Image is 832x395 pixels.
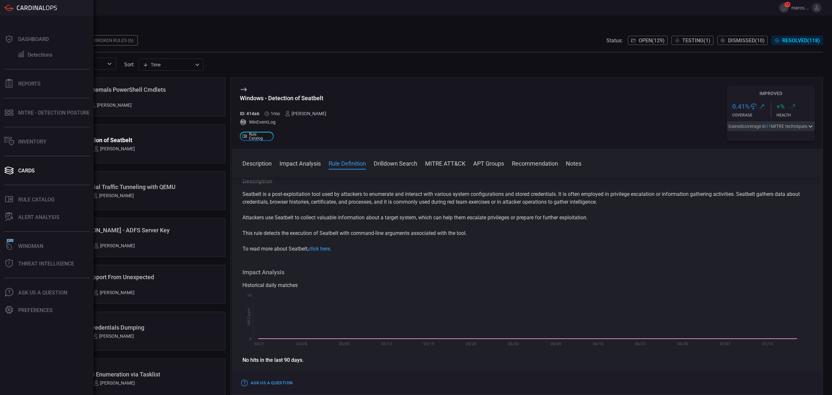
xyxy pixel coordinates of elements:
[473,159,504,167] button: APT Groups
[48,371,178,378] div: Windows - LSASS Enumeration via Tasklist
[593,342,604,346] text: 06/16
[93,290,135,295] div: [PERSON_NAME]
[682,37,710,44] span: Testing ( 1 )
[732,113,771,117] div: Coverage
[240,95,331,102] div: Windows - Detection of Seatbelt
[18,261,74,267] div: Threat Intelligence
[28,52,52,58] div: Detections
[240,119,331,125] div: WinEventLog
[18,214,59,220] div: ALERT ANALYSIS
[339,342,350,346] text: 05/05
[242,357,304,363] strong: No hits in the last 90 days.
[466,342,476,346] text: 05/26
[720,342,731,346] text: 07/07
[48,324,178,331] div: Windows - RDP Credentials Dumping
[48,184,178,190] div: Windows - Potential Traffic Tunneling with QEMU
[18,290,67,296] div: Ask Us A Question
[727,91,815,96] h5: Improved
[242,229,812,237] p: This rule detects the execution of Seatbelt with command-line arguments associated with the tool.
[93,334,134,339] div: [PERSON_NAME]
[90,102,132,108] div: [PERSON_NAME]
[566,159,581,167] button: Notes
[242,190,812,206] p: Seatbelt is a post-exploitation tool used by attackers to enumerate and interact with various sys...
[124,61,134,68] label: sort
[240,378,294,388] button: Ask Us a Question
[512,159,558,167] button: Recommendation
[791,5,809,10] span: marco.[PERSON_NAME]
[18,197,55,203] div: Rule Catalog
[242,268,812,276] h3: Impact Analysis
[766,124,771,129] span: 11
[785,2,790,7] span: 15
[635,342,646,346] text: 06/23
[423,342,434,346] text: 05/19
[94,243,135,248] div: [PERSON_NAME]
[717,36,768,45] button: Dismissed(10)
[727,121,815,131] button: Gainedcoverage in11MITRE techniques
[308,246,330,252] a: click here
[48,274,178,287] div: Windows - NetSupport From Unexpected Directory
[425,159,465,167] button: MITRE ATT&CK
[329,159,366,167] button: Rule Definition
[776,113,815,117] div: Health
[18,168,35,174] div: Cards
[105,59,114,68] button: Open
[606,37,623,44] span: Status:
[242,245,812,253] p: To read more about Seatbelt, .
[242,371,290,378] a: Open results in SIEM
[628,36,668,45] button: Open(129)
[18,307,53,313] div: Preferences
[18,110,90,116] div: MITRE - Detection Posture
[776,102,785,110] h3: + %
[143,61,193,68] div: Time
[762,342,773,346] text: 07/14
[508,342,519,346] text: 06/02
[90,35,138,46] div: Broken Rules (6)
[374,159,417,167] button: Drilldown Search
[551,342,561,346] text: 06/09
[240,111,259,116] h5: ID: 414a6
[249,132,271,140] span: Rule Catalog
[639,37,665,44] span: Open ( 129 )
[94,380,135,386] div: [PERSON_NAME]
[296,342,307,346] text: 04/28
[242,281,812,289] div: Historical daily matches
[242,214,812,222] p: Attackers use Seatbelt to collect valuable information about a target system, which can help them...
[249,337,252,341] text: 0
[285,111,326,116] div: [PERSON_NAME]
[247,293,252,298] text: 10
[242,159,272,167] button: Description
[678,342,688,346] text: 06/30
[381,342,392,346] text: 05/12
[772,36,823,45] button: Resolved(118)
[18,139,46,145] div: Inventory
[279,159,321,167] button: Impact Analysis
[48,137,178,143] div: Windows - Detection of Seatbelt
[671,36,713,45] button: Testing(1)
[295,369,321,380] button: Copy
[18,81,41,87] div: Reports
[728,37,765,44] span: Dismissed ( 10 )
[48,86,178,100] div: Windows - AADInternals PowerShell Cmdlets Execution
[779,3,789,13] button: 15
[18,243,43,249] div: Wingman
[247,308,251,325] text: Hit Count
[48,227,178,240] div: Windows - Golden SAML - ADFS Server Key Export
[732,102,750,110] h3: 0.41 %
[18,36,49,42] div: Dashboard
[94,146,135,151] div: [PERSON_NAME]
[782,37,820,44] span: Resolved ( 118 )
[93,193,134,198] div: [PERSON_NAME]
[271,111,280,116] span: Jul 23, 2025 6:46 AM
[254,342,265,346] text: 04/21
